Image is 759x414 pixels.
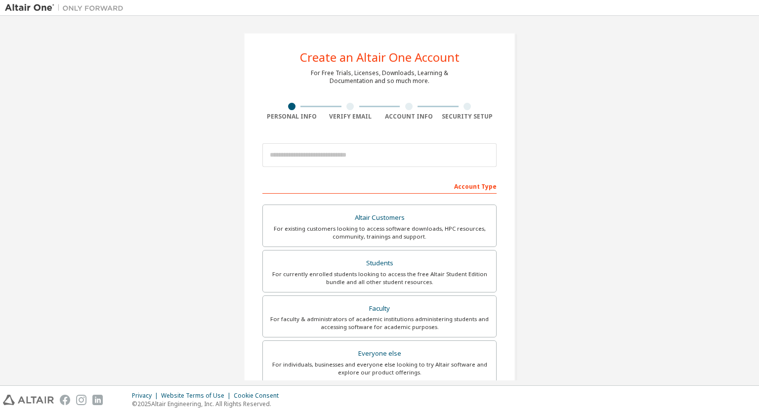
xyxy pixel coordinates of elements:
p: © 2025 Altair Engineering, Inc. All Rights Reserved. [132,400,285,408]
img: linkedin.svg [92,395,103,405]
div: Everyone else [269,347,490,361]
div: For Free Trials, Licenses, Downloads, Learning & Documentation and so much more. [311,69,448,85]
div: Website Terms of Use [161,392,234,400]
img: facebook.svg [60,395,70,405]
img: instagram.svg [76,395,86,405]
div: Security Setup [438,113,497,121]
div: Faculty [269,302,490,316]
div: Personal Info [262,113,321,121]
img: Altair One [5,3,128,13]
div: Privacy [132,392,161,400]
div: Create an Altair One Account [300,51,460,63]
div: Altair Customers [269,211,490,225]
div: For currently enrolled students looking to access the free Altair Student Edition bundle and all ... [269,270,490,286]
div: For faculty & administrators of academic institutions administering students and accessing softwa... [269,315,490,331]
div: Account Type [262,178,497,194]
div: Cookie Consent [234,392,285,400]
div: For individuals, businesses and everyone else looking to try Altair software and explore our prod... [269,361,490,376]
div: Verify Email [321,113,380,121]
div: Account Info [379,113,438,121]
div: Students [269,256,490,270]
div: For existing customers looking to access software downloads, HPC resources, community, trainings ... [269,225,490,241]
img: altair_logo.svg [3,395,54,405]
